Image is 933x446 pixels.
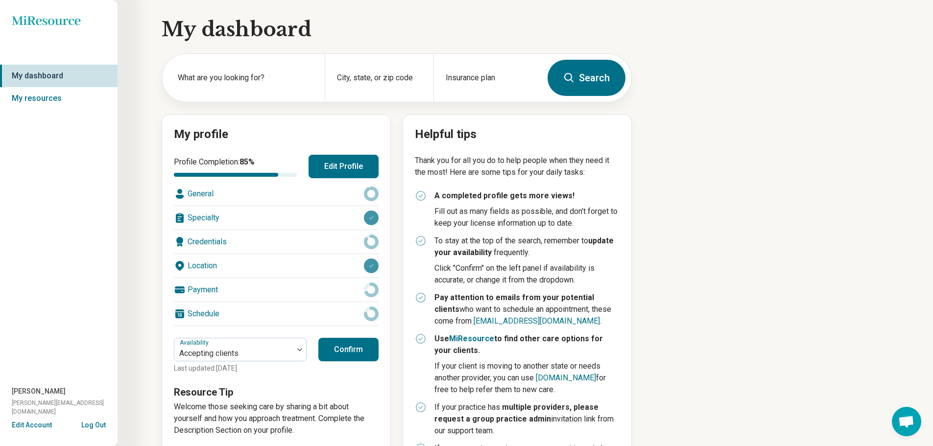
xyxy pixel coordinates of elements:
[892,407,921,436] div: Open chat
[548,60,625,96] button: Search
[180,339,211,346] label: Availability
[449,334,494,343] a: MiResource
[174,206,379,230] div: Specialty
[174,302,379,326] div: Schedule
[434,262,620,286] p: Click "Confirm" on the left panel if availability is accurate, or change it from the dropdown.
[309,155,379,178] button: Edit Profile
[434,236,614,257] strong: update your availability
[12,420,52,430] button: Edit Account
[239,157,255,166] span: 85 %
[434,292,620,327] p: who want to schedule an appointment, these come from .
[174,385,379,399] h3: Resource Tip
[174,278,379,302] div: Payment
[12,399,118,416] span: [PERSON_NAME][EMAIL_ADDRESS][DOMAIN_NAME]
[12,386,66,397] span: [PERSON_NAME]
[434,402,598,423] strong: multiple providers, please request a group practice admin
[434,235,620,258] p: To stay at the top of the search, remember to frequently.
[415,155,620,178] p: Thank you for all you do to help people when they need it the most! Here are some tips for your d...
[178,72,313,84] label: What are you looking for?
[536,373,596,382] a: [DOMAIN_NAME]
[162,16,632,43] h1: My dashboard
[434,191,574,200] strong: A completed profile gets more views!
[434,401,620,437] p: If your practice has invitation link from our support team.
[474,316,600,326] a: [EMAIL_ADDRESS][DOMAIN_NAME]
[174,363,307,374] p: Last updated: [DATE]
[415,126,620,143] h2: Helpful tips
[174,126,379,143] h2: My profile
[174,230,379,254] div: Credentials
[81,420,106,428] button: Log Out
[434,360,620,396] p: If your client is moving to another state or needs another provider, you can use for free to help...
[434,206,620,229] p: Fill out as many fields as possible, and don't forget to keep your license information up to date.
[174,156,297,177] div: Profile Completion:
[434,334,603,355] strong: Use to find other care options for your clients.
[434,293,594,314] strong: Pay attention to emails from your potential clients
[174,401,379,436] p: Welcome those seeking care by sharing a bit about yourself and how you approach treatment. Comple...
[174,254,379,278] div: Location
[318,338,379,361] button: Confirm
[174,182,379,206] div: General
